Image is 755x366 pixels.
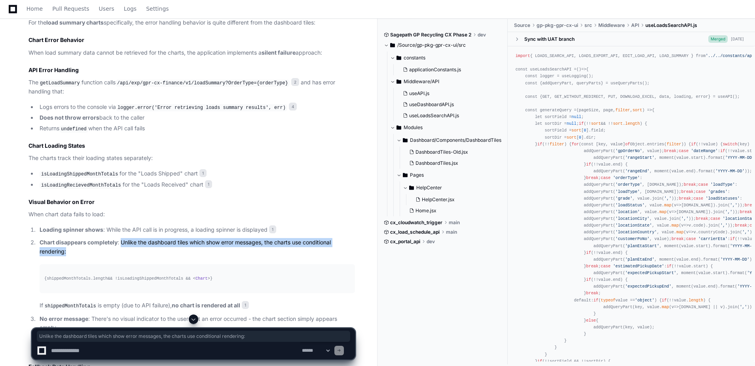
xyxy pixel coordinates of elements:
span: cx_load_schedule_api [390,229,440,235]
button: useAPI.js [400,88,497,99]
span: v [686,230,689,234]
span: break [681,189,694,194]
span: if [537,142,542,147]
span: 2 [291,78,299,86]
span: 'rangeEnd' [625,169,650,173]
span: break [740,210,752,214]
code: getLoadSummary [38,80,82,87]
button: HelpCenter [403,181,502,194]
span: 0 [584,128,586,133]
span: Merged [708,35,728,43]
span: Modules [404,124,423,131]
span: case [601,175,611,180]
span: length [689,298,703,303]
span: main [449,219,460,226]
span: ',' [664,196,671,201]
span: 'YYYY-MM-DD' [715,169,745,173]
button: /Source/gp-pkg-gpr-cx-ui/src [384,39,502,51]
span: src [584,22,592,29]
span: sort [613,121,623,126]
span: () [577,67,581,72]
span: applicationConstants.js [409,67,461,73]
span: Dashboard/Components/DashboardTiles [410,137,501,143]
code: /api/exp/gpr-cx-finance/v1/loadSummary?OrderType={orderType} [116,80,290,87]
span: 0 [579,135,581,140]
h3: Visual Behavior on Error [28,198,355,206]
strong: load summary charts [46,19,104,26]
span: Pull Requests [52,6,89,11]
span: => [672,305,679,309]
span: v [669,210,672,214]
span: break [586,264,598,269]
span: => [669,210,677,214]
span: cx_cloudwatch_trigger [390,219,442,226]
span: if [579,121,584,126]
span: => [577,67,586,72]
code: isLoadingRecievedMonthTotals [40,182,123,189]
p: For the specifically, the error handling behavior is quite different from the dashboard tiles: [28,18,355,27]
span: 'orderType' [613,175,640,180]
span: break [672,236,684,241]
span: filter [550,142,564,147]
span: useLoadsSearchAPI.js [409,112,459,119]
span: case [698,182,708,187]
span: DashboardTiles-Old.jsx [415,149,468,155]
span: if [586,162,591,167]
span: if [720,149,725,153]
span: 'locationCity' [615,216,649,221]
span: 'grades' [708,189,727,194]
button: useDashboardAPI.js [400,99,497,110]
span: API [631,22,639,29]
code: shippedMonthTotals [43,303,98,310]
span: Chart [195,276,208,281]
span: constants [404,55,425,61]
button: useLoadsSearchAPI.js [400,110,497,121]
span: => [674,203,681,208]
span: ',' [725,210,732,214]
span: /Source/gp-pkg-gpr-cx-ui/src [397,42,466,48]
span: case [686,236,696,241]
span: 'carrierEta' [698,236,728,241]
span: map [676,230,683,234]
h3: Chart Loading States [28,142,355,150]
span: 'planEtaStart' [625,244,659,248]
span: case [679,149,689,153]
p: If is empty (due to API failure), [40,301,355,311]
li: back to the caller [37,113,355,122]
span: Middleware/API [404,78,439,85]
span: 1 [199,169,207,177]
span: 'location' [615,210,640,214]
span: Unlike the dashboard tiles which show error messages, the charts use conditional rendering: [39,333,348,339]
span: break [679,196,691,201]
span: filter [615,108,630,112]
span: if [586,277,591,282]
h3: API Error Handling [28,66,355,74]
span: 1 [269,225,276,233]
span: sort [591,121,601,126]
span: => [686,230,694,234]
code: undefined [59,126,88,133]
span: ',' [742,230,749,234]
span: case [601,264,611,269]
p: : Unlike the dashboard tiles which show error messages, the charts use conditional rendering: [40,238,355,256]
p: : While the API call is in progress, a loading spinner is displayed [40,225,355,234]
span: 'loadStatus' [615,203,645,208]
strong: Loading spinner shows [40,226,103,233]
span: Source [514,22,530,29]
span: map [662,305,669,309]
span: 'locationCountry' [615,230,657,234]
span: useDashboardAPI.js [409,101,454,108]
span: 'loadType' [615,189,640,194]
li: Returns when the API call fails [37,124,355,133]
span: null [571,114,581,119]
span: map [659,210,666,214]
span: DashboardTiles.jsx [415,160,458,166]
span: if [730,236,735,241]
p: When load summary data cannot be retrieved for the charts, the application implements a approach: [28,48,355,57]
span: Sagepath GP Recycling CX Phase 2 [390,32,471,38]
span: break [664,149,676,153]
span: 4 [289,103,297,111]
span: v [681,223,684,228]
li: for the "Loads Shipped" chart [37,169,355,179]
span: map [672,223,679,228]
